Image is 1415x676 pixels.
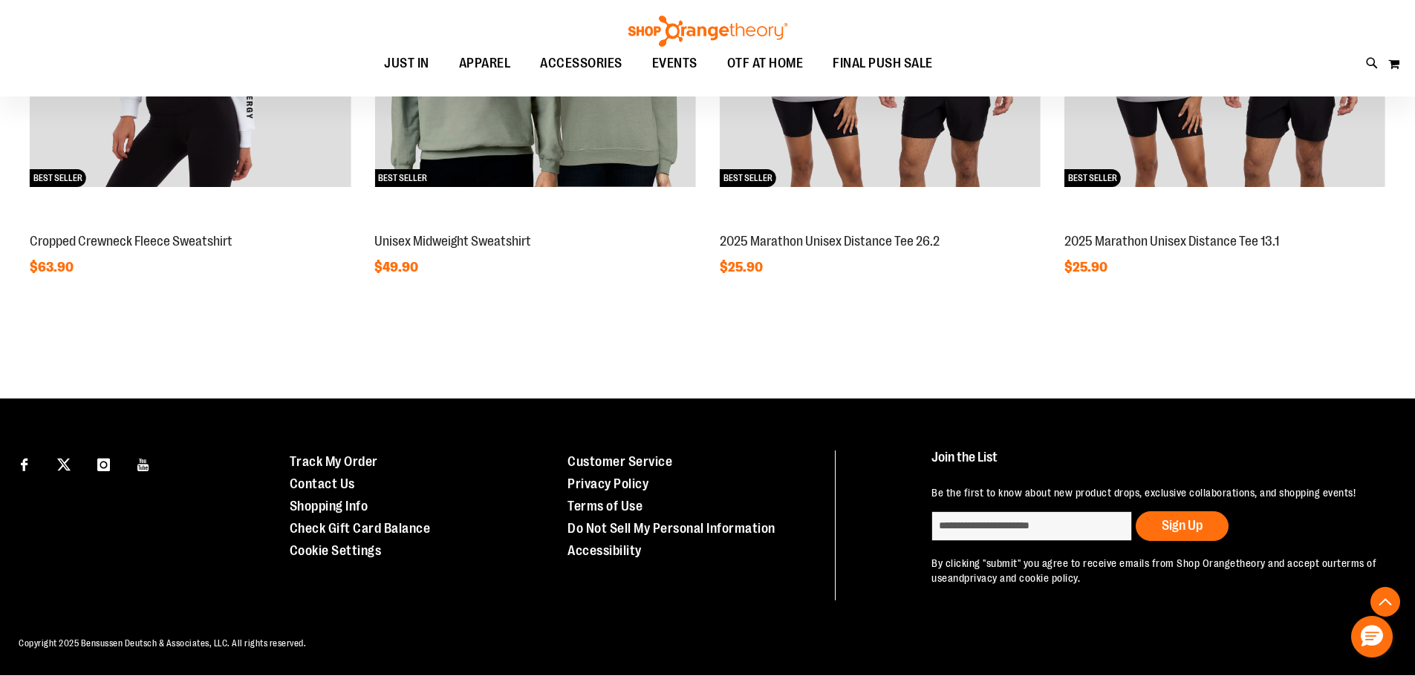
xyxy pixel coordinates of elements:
span: BEST SELLER [720,169,776,187]
img: Shop Orangetheory [626,16,790,47]
span: BEST SELLER [30,169,86,187]
a: Cookie Settings [290,543,382,558]
span: $49.90 [374,260,420,275]
a: Terms of Use [567,499,643,513]
a: 2025 Marathon Unisex Distance Tee 26.2BEST SELLER [720,217,1041,229]
a: APPAREL [444,47,526,81]
a: 2025 Marathon Unisex Distance Tee 13.1 [1064,234,1279,249]
a: 2025 Marathon Unisex Distance Tee 26.2 [720,234,940,249]
span: $25.90 [1064,260,1110,275]
a: 2025 Marathon Unisex Distance Tee 13.1BEST SELLER [1064,217,1385,229]
a: EVENTS [637,47,712,81]
a: Unisex Midweight SweatshirtBEST SELLER [374,217,695,229]
span: $63.90 [30,260,76,275]
span: Copyright 2025 Bensussen Deutsch & Associates, LLC. All rights reserved. [19,638,306,649]
a: Visit our X page [51,450,77,476]
a: Contact Us [290,476,355,491]
p: Be the first to know about new product drops, exclusive collaborations, and shopping events! [931,485,1381,500]
a: terms of use [931,557,1376,584]
a: Cropped Crewneck Fleece Sweatshirt [30,234,232,249]
a: JUST IN [369,47,444,81]
a: Visit our Youtube page [131,450,157,476]
span: ACCESSORIES [540,47,622,80]
span: EVENTS [652,47,697,80]
span: APPAREL [459,47,511,80]
a: ACCESSORIES [525,47,637,81]
a: Customer Service [567,454,672,469]
h4: Join the List [931,450,1381,478]
a: Check Gift Card Balance [290,521,431,536]
a: Cropped Crewneck Fleece SweatshirtBEST SELLER [30,217,351,229]
button: Sign Up [1136,511,1229,541]
button: Hello, have a question? Let’s chat. [1351,616,1393,657]
span: FINAL PUSH SALE [833,47,933,80]
a: Track My Order [290,454,378,469]
a: Unisex Midweight Sweatshirt [374,234,531,249]
input: enter email [931,511,1132,541]
p: By clicking "submit" you agree to receive emails from Shop Orangetheory and accept our and [931,556,1381,585]
span: Sign Up [1162,518,1203,533]
span: $25.90 [720,260,765,275]
a: Privacy Policy [567,476,648,491]
span: BEST SELLER [374,169,431,187]
a: Visit our Facebook page [11,450,37,476]
a: FINAL PUSH SALE [818,47,948,81]
button: Back To Top [1370,587,1400,617]
a: Visit our Instagram page [91,450,117,476]
a: Shopping Info [290,499,368,513]
span: BEST SELLER [1064,169,1121,187]
a: privacy and cookie policy. [964,572,1080,584]
a: Accessibility [567,543,642,558]
span: OTF AT HOME [727,47,804,80]
a: OTF AT HOME [712,47,819,81]
img: Twitter [57,458,71,471]
span: JUST IN [384,47,429,80]
a: Do Not Sell My Personal Information [567,521,775,536]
